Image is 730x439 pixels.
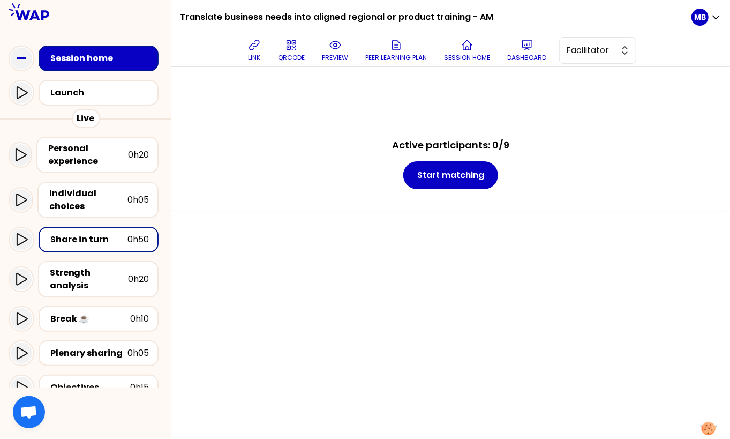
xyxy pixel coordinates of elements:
[274,34,309,66] button: QRCODE
[50,233,127,246] div: Share in turn
[559,37,636,64] button: Facilitator
[130,381,149,394] div: 0h15
[444,54,490,62] p: Session home
[128,148,149,161] div: 0h20
[318,34,352,66] button: preview
[392,138,509,153] h2: Active participants: 0/9
[440,34,494,66] button: Session home
[691,9,721,26] button: MB
[72,109,100,128] div: Live
[503,34,551,66] button: Dashboard
[13,396,45,428] div: Ouvrir le chat
[50,86,153,99] div: Launch
[50,52,153,65] div: Session home
[566,44,614,57] span: Facilitator
[322,54,348,62] p: preview
[50,381,130,394] div: Objectives
[130,312,149,325] div: 0h10
[49,187,127,213] div: Individual choices
[50,266,128,292] div: Strength analysis
[361,34,431,66] button: Peer learning plan
[403,161,498,189] button: Start matching
[365,54,427,62] p: Peer learning plan
[244,34,265,66] button: link
[127,233,149,246] div: 0h50
[278,54,305,62] p: QRCODE
[507,54,546,62] p: Dashboard
[50,312,130,325] div: Break ☕️
[249,54,261,62] p: link
[48,142,128,168] div: Personal experience
[50,347,127,360] div: Plenary sharing
[127,194,149,206] div: 0h05
[694,12,706,23] p: MB
[127,347,149,360] div: 0h05
[128,273,149,286] div: 0h20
